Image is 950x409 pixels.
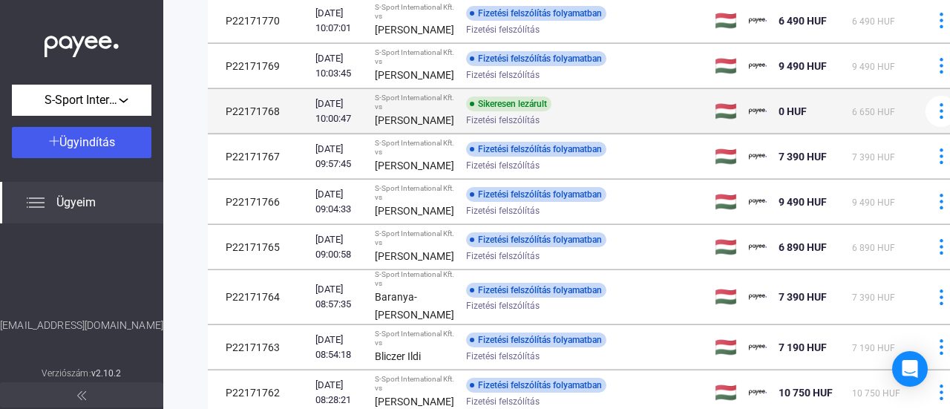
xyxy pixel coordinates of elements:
span: 7 390 HUF [779,291,827,303]
span: 6 490 HUF [779,15,827,27]
div: Fizetési felszólítás folyamatban [466,232,606,247]
img: more-blue [934,289,949,305]
span: 7 190 HUF [779,341,827,353]
div: Open Intercom Messenger [892,351,928,387]
div: [DATE] 08:28:21 [315,378,363,408]
div: Fizetési felszólítás folyamatban [466,51,606,66]
td: P22171769 [208,44,309,88]
div: [DATE] 10:00:47 [315,96,363,126]
strong: [PERSON_NAME] [375,160,454,171]
img: plus-white.svg [49,136,59,146]
img: payee-logo [749,12,767,30]
button: Ügyindítás [12,127,151,158]
div: Fizetési felszólítás folyamatban [466,378,606,393]
span: S-Sport International Kft. [45,91,119,109]
img: payee-logo [749,102,767,120]
img: more-blue [934,239,949,255]
div: S-Sport International Kft. vs [375,94,454,111]
div: Fizetési felszólítás folyamatban [466,283,606,298]
td: P22171765 [208,225,309,269]
img: payee-logo [749,238,767,256]
div: [DATE] 09:00:58 [315,232,363,262]
div: Sikeresen lezárult [466,96,551,111]
strong: [PERSON_NAME] [375,205,454,217]
td: P22171767 [208,134,309,179]
span: 6 890 HUF [779,241,827,253]
span: 7 190 HUF [852,343,895,353]
span: 9 490 HUF [852,197,895,208]
span: Fizetési felszólítás [466,21,540,39]
span: Fizetési felszólítás [466,297,540,315]
div: Fizetési felszólítás folyamatban [466,333,606,347]
span: 7 390 HUF [779,151,827,163]
img: payee-logo [749,148,767,166]
strong: Bliczer Ildi [375,350,421,362]
strong: [PERSON_NAME] [375,24,454,36]
div: S-Sport International Kft. vs [375,48,454,66]
div: [DATE] 09:04:33 [315,187,363,217]
span: 7 390 HUF [852,152,895,163]
strong: [PERSON_NAME] [375,396,454,408]
span: 9 490 HUF [852,62,895,72]
img: more-blue [934,148,949,164]
td: 🇭🇺 [709,225,743,269]
td: P22171766 [208,180,309,224]
div: S-Sport International Kft. vs [375,3,454,21]
img: payee-logo [749,288,767,306]
img: payee-logo [749,384,767,402]
img: more-blue [934,385,949,400]
img: arrow-double-left-grey.svg [77,391,86,400]
span: 9 490 HUF [779,196,827,208]
div: [DATE] 10:07:01 [315,6,363,36]
div: S-Sport International Kft. vs [375,229,454,247]
img: more-blue [934,103,949,119]
span: Fizetési felszólítás [466,66,540,84]
img: more-blue [934,339,949,355]
strong: [PERSON_NAME] [375,114,454,126]
strong: Baranya-[PERSON_NAME] [375,291,454,321]
td: 🇭🇺 [709,270,743,324]
div: Fizetési felszólítás folyamatban [466,6,606,21]
span: 9 490 HUF [779,60,827,72]
img: payee-logo [749,338,767,356]
div: S-Sport International Kft. vs [375,184,454,202]
span: 7 390 HUF [852,292,895,303]
span: 10 750 HUF [852,388,900,399]
img: more-blue [934,13,949,28]
td: P22171764 [208,270,309,324]
div: [DATE] 09:57:45 [315,142,363,171]
div: S-Sport International Kft. vs [375,139,454,157]
strong: [PERSON_NAME] [375,250,454,262]
div: S-Sport International Kft. vs [375,330,454,347]
div: [DATE] 08:57:35 [315,282,363,312]
span: Ügyindítás [59,135,115,149]
td: P22171763 [208,325,309,370]
img: more-blue [934,58,949,73]
span: 6 650 HUF [852,107,895,117]
td: P22171768 [208,89,309,134]
button: S-Sport International Kft. [12,85,151,116]
div: Fizetési felszólítás folyamatban [466,142,606,157]
span: Fizetési felszólítás [466,157,540,174]
img: more-blue [934,194,949,209]
div: Fizetési felszólítás folyamatban [466,187,606,202]
td: 🇭🇺 [709,180,743,224]
span: Fizetési felszólítás [466,202,540,220]
span: Fizetési felszólítás [466,111,540,129]
strong: [PERSON_NAME] [375,69,454,81]
div: S-Sport International Kft. vs [375,375,454,393]
img: white-payee-white-dot.svg [45,27,119,58]
td: 🇭🇺 [709,134,743,179]
div: [DATE] 10:03:45 [315,51,363,81]
td: 🇭🇺 [709,44,743,88]
span: 6 890 HUF [852,243,895,253]
span: Ügyeim [56,194,96,212]
td: 🇭🇺 [709,325,743,370]
span: 0 HUF [779,105,807,117]
span: Fizetési felszólítás [466,247,540,265]
span: 6 490 HUF [852,16,895,27]
div: [DATE] 08:54:18 [315,333,363,362]
img: list.svg [27,194,45,212]
span: 10 750 HUF [779,387,833,399]
td: 🇭🇺 [709,89,743,134]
